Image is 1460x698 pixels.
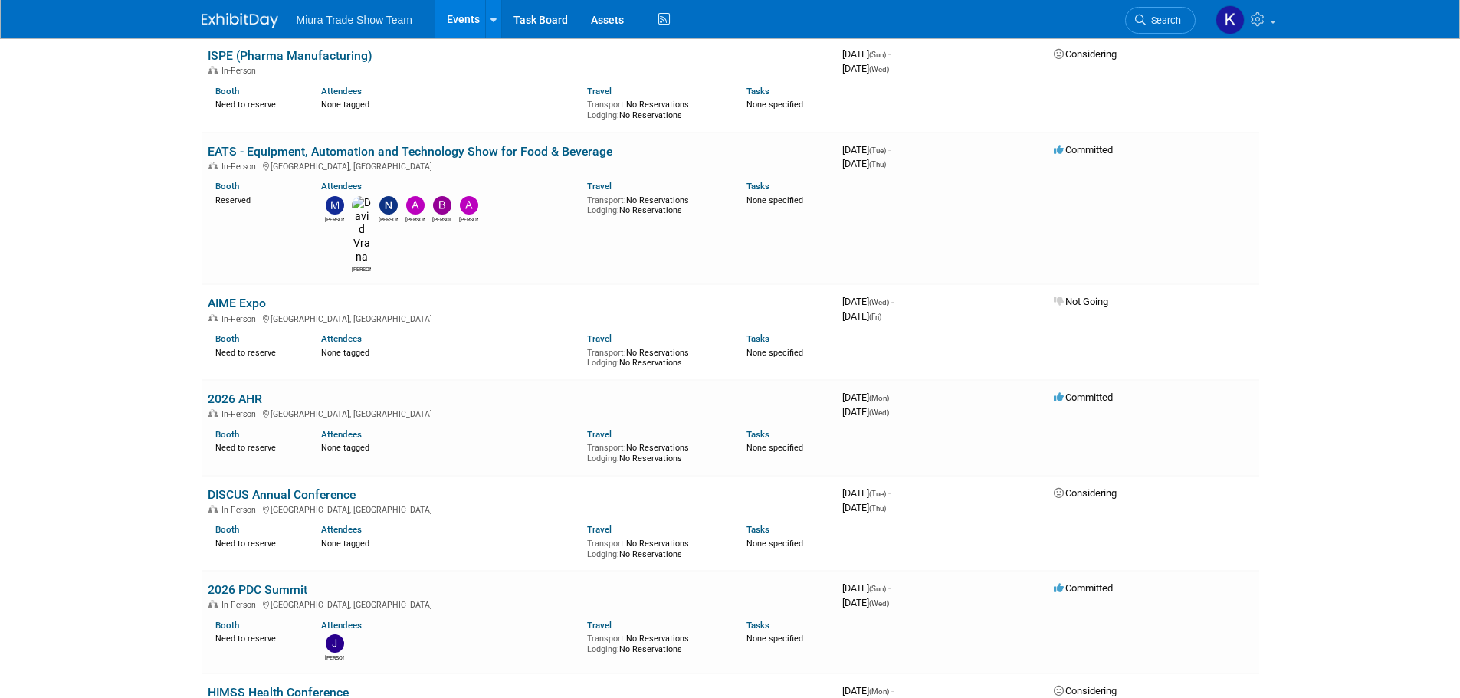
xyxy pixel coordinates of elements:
[888,582,891,594] span: -
[842,597,889,608] span: [DATE]
[208,162,218,169] img: In-Person Event
[379,215,398,224] div: Nathan Munger
[869,687,889,696] span: (Mon)
[587,440,723,464] div: No Reservations No Reservations
[746,181,769,192] a: Tasks
[869,408,889,417] span: (Wed)
[587,429,612,440] a: Travel
[587,644,619,654] span: Lodging:
[842,406,889,418] span: [DATE]
[221,66,261,76] span: In-Person
[1054,392,1113,403] span: Committed
[321,429,362,440] a: Attendees
[321,620,362,631] a: Attendees
[208,407,830,419] div: [GEOGRAPHIC_DATA], [GEOGRAPHIC_DATA]
[208,159,830,172] div: [GEOGRAPHIC_DATA], [GEOGRAPHIC_DATA]
[746,443,803,453] span: None specified
[842,502,886,513] span: [DATE]
[208,144,612,159] a: EATS - Equipment, Automation and Technology Show for Food & Beverage
[433,196,451,215] img: Brittany Jordan
[221,162,261,172] span: In-Person
[869,65,889,74] span: (Wed)
[202,13,278,28] img: ExhibitDay
[891,685,894,696] span: -
[1054,144,1113,156] span: Committed
[215,345,299,359] div: Need to reserve
[208,503,830,515] div: [GEOGRAPHIC_DATA], [GEOGRAPHIC_DATA]
[869,599,889,608] span: (Wed)
[587,181,612,192] a: Travel
[842,296,894,307] span: [DATE]
[321,345,576,359] div: None tagged
[1054,685,1117,696] span: Considering
[215,181,239,192] a: Booth
[352,264,371,274] div: David Vrana
[891,392,894,403] span: -
[869,313,881,321] span: (Fri)
[746,333,769,344] a: Tasks
[842,685,894,696] span: [DATE]
[746,195,803,205] span: None specified
[587,333,612,344] a: Travel
[460,196,478,215] img: Ashley Harris
[869,146,886,155] span: (Tue)
[587,454,619,464] span: Lodging:
[587,205,619,215] span: Lodging:
[321,86,362,97] a: Attendees
[215,429,239,440] a: Booth
[321,97,576,110] div: None tagged
[746,539,803,549] span: None specified
[215,524,239,535] a: Booth
[746,429,769,440] a: Tasks
[888,144,891,156] span: -
[746,100,803,110] span: None specified
[215,333,239,344] a: Booth
[869,160,886,169] span: (Thu)
[208,487,356,502] a: DISCUS Annual Conference
[352,196,371,264] img: David Vrana
[208,66,218,74] img: In-Person Event
[891,296,894,307] span: -
[587,345,723,369] div: No Reservations No Reservations
[587,86,612,97] a: Travel
[208,392,262,406] a: 2026 AHR
[432,215,451,224] div: Brittany Jordan
[208,598,830,610] div: [GEOGRAPHIC_DATA], [GEOGRAPHIC_DATA]
[587,549,619,559] span: Lodging:
[587,443,626,453] span: Transport:
[1054,296,1108,307] span: Not Going
[221,314,261,324] span: In-Person
[405,215,425,224] div: Anthony Blanco
[1054,582,1113,594] span: Committed
[215,631,299,644] div: Need to reserve
[842,392,894,403] span: [DATE]
[1216,5,1245,34] img: Kyle Richards
[587,195,626,205] span: Transport:
[208,582,307,597] a: 2026 PDC Summit
[587,620,612,631] a: Travel
[587,524,612,535] a: Travel
[208,312,830,324] div: [GEOGRAPHIC_DATA], [GEOGRAPHIC_DATA]
[215,86,239,97] a: Booth
[215,536,299,549] div: Need to reserve
[587,348,626,358] span: Transport:
[325,215,344,224] div: Marcel Howard
[587,536,723,559] div: No Reservations No Reservations
[587,110,619,120] span: Lodging:
[208,600,218,608] img: In-Person Event
[208,409,218,417] img: In-Person Event
[869,394,889,402] span: (Mon)
[321,524,362,535] a: Attendees
[208,505,218,513] img: In-Person Event
[869,490,886,498] span: (Tue)
[587,100,626,110] span: Transport:
[842,144,891,156] span: [DATE]
[459,215,478,224] div: Ashley Harris
[1125,7,1196,34] a: Search
[842,48,891,60] span: [DATE]
[587,634,626,644] span: Transport:
[587,192,723,216] div: No Reservations No Reservations
[869,504,886,513] span: (Thu)
[842,582,891,594] span: [DATE]
[746,524,769,535] a: Tasks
